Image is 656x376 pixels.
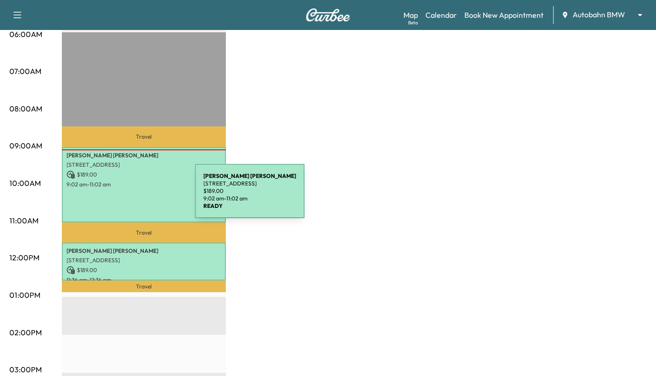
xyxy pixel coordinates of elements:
[403,9,418,21] a: MapBeta
[67,257,221,264] p: [STREET_ADDRESS]
[203,172,296,179] b: [PERSON_NAME] [PERSON_NAME]
[9,29,42,40] p: 06:00AM
[203,202,223,209] b: READY
[67,266,221,274] p: $ 189.00
[9,66,41,77] p: 07:00AM
[9,140,42,151] p: 09:00AM
[67,170,221,179] p: $ 189.00
[464,9,544,21] a: Book New Appointment
[9,252,39,263] p: 12:00PM
[67,247,221,255] p: [PERSON_NAME] [PERSON_NAME]
[67,161,221,169] p: [STREET_ADDRESS]
[203,195,296,202] p: 9:02 am - 11:02 am
[203,187,296,195] p: $ 189.00
[306,8,350,22] img: Curbee Logo
[62,222,226,243] p: Travel
[203,180,296,187] p: [STREET_ADDRESS]
[67,152,221,159] p: [PERSON_NAME] [PERSON_NAME]
[67,276,221,284] p: 11:34 am - 12:34 pm
[9,364,42,375] p: 03:00PM
[9,289,40,301] p: 01:00PM
[425,9,457,21] a: Calendar
[62,126,226,147] p: Travel
[67,181,221,188] p: 9:02 am - 11:02 am
[9,327,42,338] p: 02:00PM
[9,103,42,114] p: 08:00AM
[573,9,625,20] span: Autobahn BMW
[408,19,418,26] div: Beta
[9,215,38,226] p: 11:00AM
[62,280,226,293] p: Travel
[9,177,41,189] p: 10:00AM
